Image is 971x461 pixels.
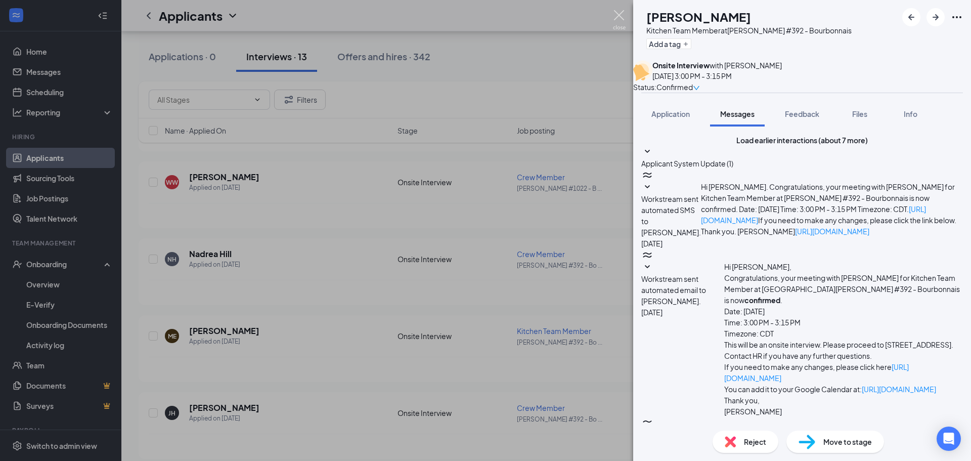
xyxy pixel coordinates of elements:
[652,60,782,70] div: with [PERSON_NAME]
[633,81,656,93] div: Status :
[641,146,653,158] svg: SmallChevronDown
[930,11,942,23] svg: ArrowRight
[641,274,706,306] span: Workstream sent automated email to [PERSON_NAME].
[641,194,701,237] span: Workstream sent automated SMS to [PERSON_NAME].
[852,109,867,118] span: Files
[724,361,963,384] p: If you need to make any changes, please click here
[656,81,693,93] span: Confirmed
[641,249,653,261] svg: WorkstreamLogo
[652,70,782,81] div: [DATE] 3:00 PM - 3:15 PM
[862,385,936,394] a: [URL][DOMAIN_NAME]
[736,135,868,146] button: Load earlier interactions (about 7 more)
[646,8,751,25] h1: [PERSON_NAME]
[641,307,663,318] span: [DATE]
[724,272,963,306] p: Congratulations, your meeting with [PERSON_NAME] for Kitchen Team Member at [GEOGRAPHIC_DATA][PER...
[744,436,766,447] span: Reject
[724,384,963,395] p: You can add it to your Google Calendar at:
[937,427,961,451] div: Open Intercom Messenger
[951,11,963,23] svg: Ellipses
[720,109,755,118] span: Messages
[823,436,872,447] span: Move to stage
[744,296,780,305] b: confirmed
[724,339,963,361] p: This will be an onsite interview. Please proceed to [STREET_ADDRESS]. Contact HR if you have any ...
[724,261,963,272] p: Hi [PERSON_NAME],
[641,261,653,273] svg: SmallChevronDown
[641,181,653,193] svg: SmallChevronDown
[646,25,852,35] div: Kitchen Team Member at [PERSON_NAME] #392 - Bourbonnais
[651,109,690,118] span: Application
[641,169,653,181] svg: WorkstreamLogo
[785,109,819,118] span: Feedback
[641,238,663,249] span: [DATE]
[683,41,689,47] svg: Plus
[724,406,963,417] p: [PERSON_NAME]
[652,61,710,70] b: Onsite Interview
[641,417,653,429] svg: WorkstreamLogo
[905,11,917,23] svg: ArrowLeftNew
[902,8,920,26] button: ArrowLeftNew
[641,159,733,168] span: Applicant System Update (1)
[646,38,691,49] button: PlusAdd a tag
[693,85,700,92] span: down
[641,146,733,169] button: SmallChevronDownApplicant System Update (1)
[904,109,917,118] span: Info
[724,306,963,339] p: Date: [DATE] Time: 3:00 PM - 3:15 PM Timezone: CDT
[724,395,963,406] p: Thank you,
[926,8,945,26] button: ArrowRight
[701,182,956,236] span: Hi [PERSON_NAME]. Congratulations, your meeting with [PERSON_NAME] for Kitchen Team Member at [PE...
[795,227,869,236] a: [URL][DOMAIN_NAME]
